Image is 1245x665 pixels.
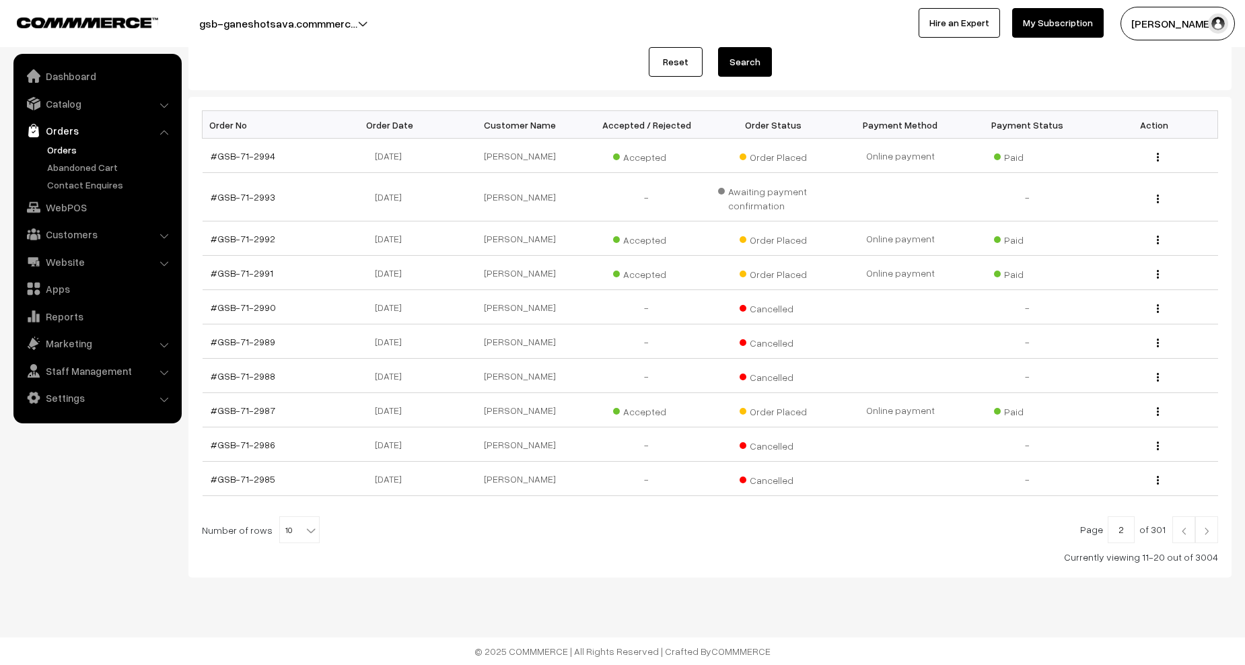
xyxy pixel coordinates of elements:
th: Order Date [329,111,456,139]
a: #GSB-71-2990 [211,302,276,313]
a: Staff Management [17,359,177,383]
span: Order Placed [740,230,807,247]
td: - [583,462,710,496]
span: Accepted [613,264,680,281]
span: Cancelled [740,298,807,316]
td: - [964,359,1091,393]
a: Reports [17,304,177,328]
a: #GSB-71-2993 [211,191,275,203]
img: Menu [1157,236,1159,244]
td: [DATE] [329,462,456,496]
a: #GSB-71-2986 [211,439,275,450]
span: Accepted [613,147,680,164]
a: Dashboard [17,64,177,88]
span: Paid [994,230,1061,247]
th: Order No [203,111,330,139]
td: Online payment [837,393,964,427]
img: user [1208,13,1228,34]
th: Order Status [710,111,837,139]
th: Payment Status [964,111,1091,139]
td: - [964,173,1091,221]
span: Cancelled [740,435,807,453]
td: - [583,427,710,462]
th: Customer Name [456,111,583,139]
img: Menu [1157,339,1159,347]
span: Number of rows [202,523,273,537]
td: [DATE] [329,173,456,221]
td: [DATE] [329,393,456,427]
span: Paid [994,147,1061,164]
a: #GSB-71-2985 [211,473,275,485]
a: #GSB-71-2987 [211,405,275,416]
span: 10 [279,516,320,543]
span: Accepted [613,401,680,419]
a: Orders [17,118,177,143]
span: Accepted [613,230,680,247]
a: Contact Enquires [44,178,177,192]
td: - [964,324,1091,359]
td: [PERSON_NAME] [456,393,583,427]
td: - [964,427,1091,462]
td: [PERSON_NAME] [456,462,583,496]
td: [DATE] [329,139,456,173]
span: Order Placed [740,401,807,419]
span: Awaiting payment confirmation [718,181,829,213]
a: Orders [44,143,177,157]
span: Cancelled [740,470,807,487]
td: [DATE] [329,221,456,256]
a: My Subscription [1012,8,1104,38]
td: - [583,173,710,221]
a: Settings [17,386,177,410]
th: Payment Method [837,111,964,139]
td: [DATE] [329,324,456,359]
a: #GSB-71-2988 [211,370,275,382]
a: Hire an Expert [919,8,1000,38]
span: Order Placed [740,147,807,164]
img: COMMMERCE [17,17,158,28]
th: Action [1091,111,1218,139]
td: [PERSON_NAME] [456,221,583,256]
td: [PERSON_NAME] [456,256,583,290]
td: [PERSON_NAME] [456,290,583,324]
a: #GSB-71-2989 [211,336,275,347]
td: [PERSON_NAME] [456,173,583,221]
img: Menu [1157,476,1159,485]
div: Currently viewing 11-20 out of 3004 [202,550,1218,564]
span: 10 [280,517,319,544]
td: [DATE] [329,256,456,290]
img: Menu [1157,442,1159,450]
a: Marketing [17,331,177,355]
span: Cancelled [740,332,807,350]
td: - [964,462,1091,496]
a: Catalog [17,92,177,116]
td: [DATE] [329,359,456,393]
img: Menu [1157,195,1159,203]
button: Search [718,47,772,77]
span: Order Placed [740,264,807,281]
a: Abandoned Cart [44,160,177,174]
td: Online payment [837,139,964,173]
a: COMMMERCE [17,13,135,30]
img: Menu [1157,153,1159,162]
a: Website [17,250,177,274]
button: [PERSON_NAME] [1120,7,1235,40]
button: gsb-ganeshotsava.commmerc… [152,7,404,40]
a: WebPOS [17,195,177,219]
a: COMMMERCE [711,645,771,657]
img: Left [1178,527,1190,535]
span: Paid [994,264,1061,281]
span: Cancelled [740,367,807,384]
span: Paid [994,401,1061,419]
a: #GSB-71-2991 [211,267,273,279]
td: [DATE] [329,290,456,324]
td: [PERSON_NAME] [456,359,583,393]
td: - [583,324,710,359]
td: Online payment [837,221,964,256]
td: [PERSON_NAME] [456,427,583,462]
a: Apps [17,277,177,301]
a: #GSB-71-2992 [211,233,275,244]
img: Right [1201,527,1213,535]
img: Menu [1157,407,1159,416]
img: Menu [1157,373,1159,382]
td: - [583,290,710,324]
